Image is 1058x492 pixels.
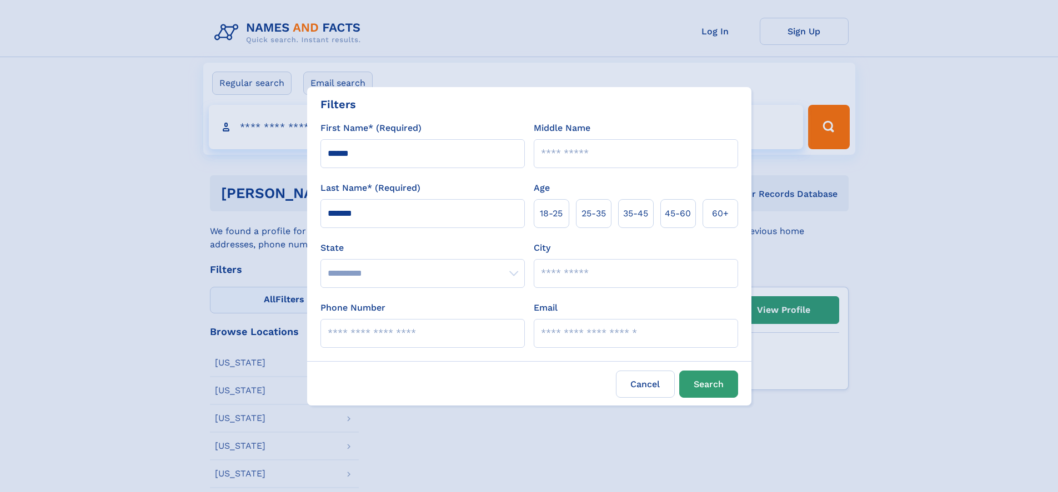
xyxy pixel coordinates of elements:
[320,96,356,113] div: Filters
[679,371,738,398] button: Search
[320,181,420,195] label: Last Name* (Required)
[320,121,422,135] label: First Name* (Required)
[540,207,563,220] span: 18‑25
[712,207,729,220] span: 60+
[320,301,385,315] label: Phone Number
[616,371,675,398] label: Cancel
[623,207,648,220] span: 35‑45
[665,207,691,220] span: 45‑60
[534,181,550,195] label: Age
[534,121,590,135] label: Middle Name
[320,241,525,255] label: State
[534,301,558,315] label: Email
[581,207,606,220] span: 25‑35
[534,241,550,255] label: City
